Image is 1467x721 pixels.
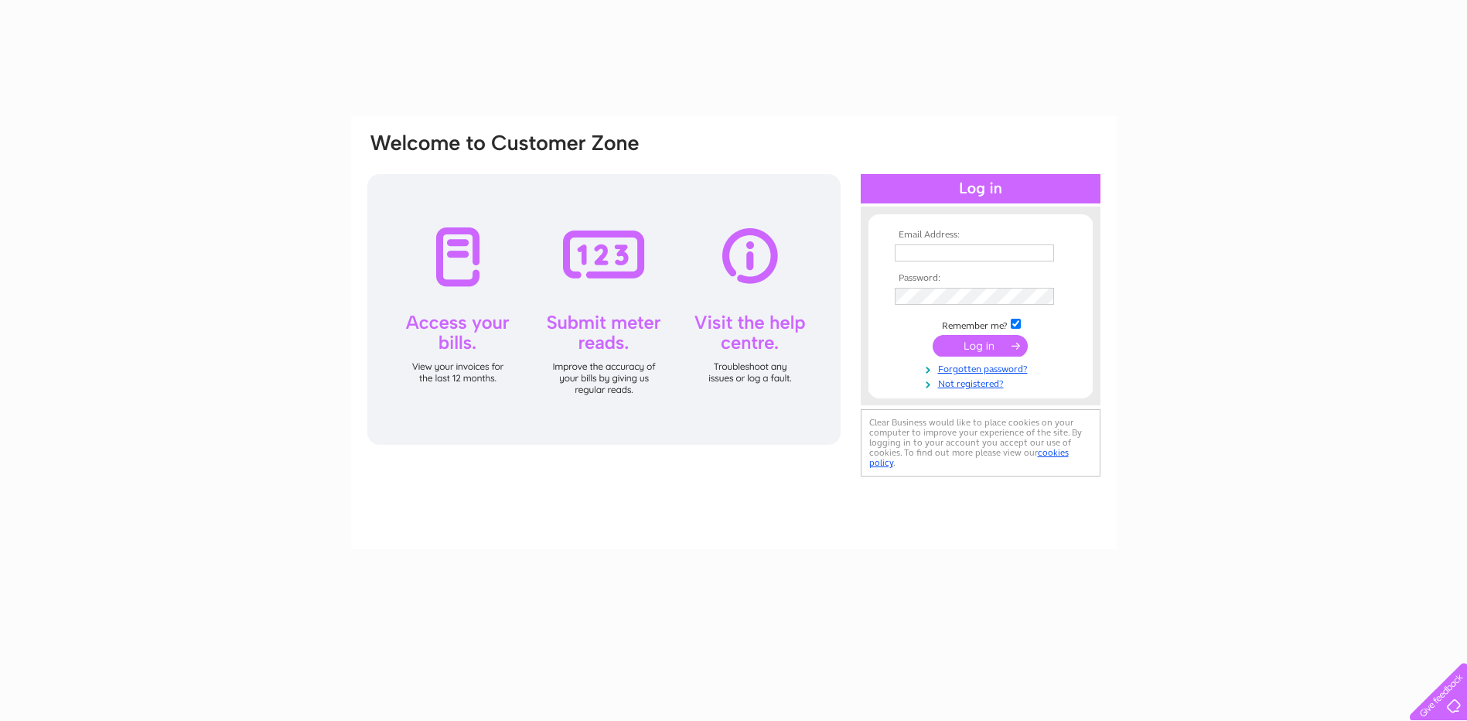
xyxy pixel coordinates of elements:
[933,335,1028,357] input: Submit
[861,409,1100,477] div: Clear Business would like to place cookies on your computer to improve your experience of the sit...
[895,360,1070,375] a: Forgotten password?
[895,375,1070,390] a: Not registered?
[891,230,1070,241] th: Email Address:
[891,316,1070,332] td: Remember me?
[891,273,1070,284] th: Password:
[869,447,1069,468] a: cookies policy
